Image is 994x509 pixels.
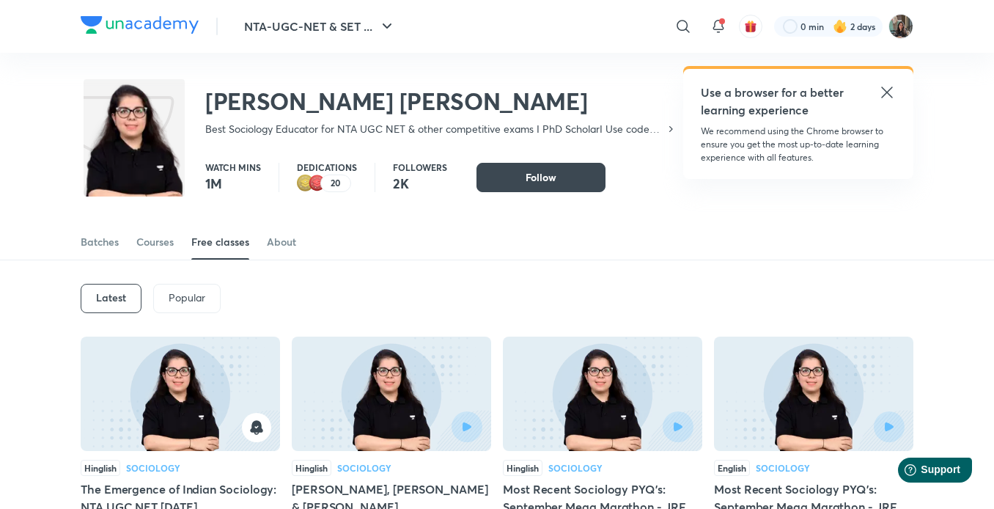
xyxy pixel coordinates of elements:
img: avatar [744,20,757,33]
img: educator badge1 [309,175,326,192]
div: English [714,460,750,476]
a: Company Logo [81,16,199,37]
p: 20 [331,178,341,188]
div: Hinglish [81,460,120,476]
p: 2K [393,175,447,192]
img: Company Logo [81,16,199,34]
div: Hinglish [503,460,542,476]
div: Batches [81,235,119,249]
h6: Latest [96,292,126,304]
iframe: Help widget launcher [864,452,978,493]
div: Courses [136,235,174,249]
p: Popular [169,292,205,304]
button: avatar [739,15,762,38]
a: Courses [136,224,174,260]
a: Batches [81,224,119,260]
button: NTA-UGC-NET & SET ... [235,12,405,41]
p: 1M [205,175,261,192]
div: Sociology [756,464,810,472]
a: About [267,224,296,260]
div: Hinglish [292,460,331,476]
div: Sociology [548,464,603,472]
span: Follow [526,170,556,185]
h2: [PERSON_NAME] [PERSON_NAME] [205,87,677,116]
div: Free classes [191,235,249,249]
p: We recommend using the Chrome browser to ensure you get the most up-to-date learning experience w... [701,125,896,164]
div: Sociology [126,464,180,472]
img: Yashika Sanjay Hargunani [888,14,913,39]
div: About [267,235,296,249]
img: streak [833,19,847,34]
a: Free classes [191,224,249,260]
p: Dedications [297,163,357,172]
div: Sociology [337,464,391,472]
img: educator badge2 [297,175,314,192]
img: class [84,82,185,221]
p: Followers [393,163,447,172]
button: Follow [476,163,605,192]
p: Best Sociology Educator for NTA UGC NET & other competitive exams I PhD ScholarI Use code YASHIKA... [205,122,665,136]
h5: Use a browser for a better learning experience [701,84,847,119]
p: Watch mins [205,163,261,172]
